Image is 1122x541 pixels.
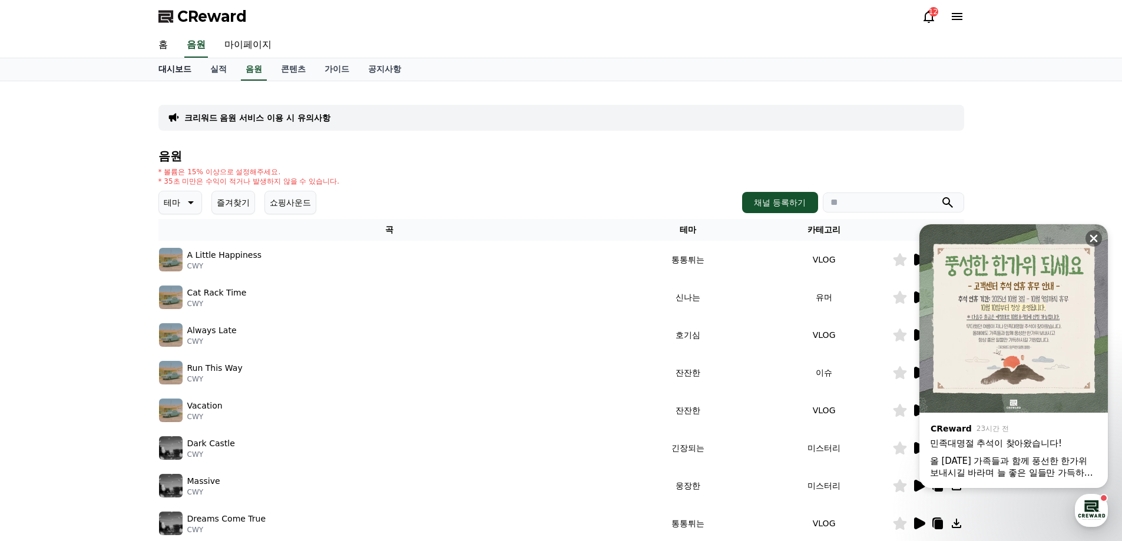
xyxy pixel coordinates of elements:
[159,399,183,422] img: music
[37,391,44,400] span: 홈
[177,7,247,26] span: CReward
[159,512,183,535] img: music
[158,177,340,186] p: * 35초 미만은 수익이 적거나 발생하지 않을 수 있습니다.
[4,373,78,403] a: 홈
[929,7,938,16] div: 12
[756,391,892,429] td: VLOG
[620,316,756,354] td: 호기심
[78,373,152,403] a: 대화
[159,474,183,497] img: music
[182,391,196,400] span: 설정
[187,475,220,487] p: Massive
[620,241,756,278] td: 통통튀는
[756,316,892,354] td: VLOG
[272,58,315,81] a: 콘텐츠
[187,487,220,497] p: CWY
[159,248,183,271] img: music
[241,58,267,81] a: 음원
[742,192,817,213] button: 채널 등록하기
[159,286,183,309] img: music
[620,354,756,391] td: 잔잔한
[756,219,892,241] th: 카테고리
[187,249,262,261] p: A Little Happiness
[359,58,411,81] a: 공지사항
[264,191,316,214] button: 쇼핑사운드
[620,391,756,429] td: 잔잔한
[201,58,236,81] a: 실적
[108,391,122,401] span: 대화
[187,450,235,459] p: CWY
[187,513,266,525] p: Dreams Come True
[159,323,183,347] img: music
[187,362,243,374] p: Run This Way
[620,219,756,241] th: 테마
[187,287,247,299] p: Cat Rack Time
[149,58,201,81] a: 대시보드
[187,299,247,308] p: CWY
[184,112,330,124] a: 크리워드 음원 서비스 이용 시 유의사항
[184,33,208,58] a: 음원
[187,324,237,337] p: Always Late
[159,361,183,384] img: music
[158,150,964,162] h4: 음원
[187,261,262,271] p: CWY
[187,525,266,535] p: CWY
[215,33,281,58] a: 마이페이지
[756,467,892,505] td: 미스터리
[158,167,340,177] p: * 볼륨은 15% 이상으로 설정해주세요.
[158,191,202,214] button: 테마
[315,58,359,81] a: 가이드
[756,354,892,391] td: 이슈
[164,194,180,211] p: 테마
[187,337,237,346] p: CWY
[756,278,892,316] td: 유머
[187,400,223,412] p: Vacation
[922,9,936,24] a: 12
[152,373,226,403] a: 설정
[159,436,183,460] img: music
[620,278,756,316] td: 신나는
[620,429,756,467] td: 긴장되는
[187,374,243,384] p: CWY
[187,437,235,450] p: Dark Castle
[620,467,756,505] td: 웅장한
[756,429,892,467] td: 미스터리
[187,412,223,421] p: CWY
[211,191,255,214] button: 즐겨찾기
[756,241,892,278] td: VLOG
[158,7,247,26] a: CReward
[158,219,620,241] th: 곡
[149,33,177,58] a: 홈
